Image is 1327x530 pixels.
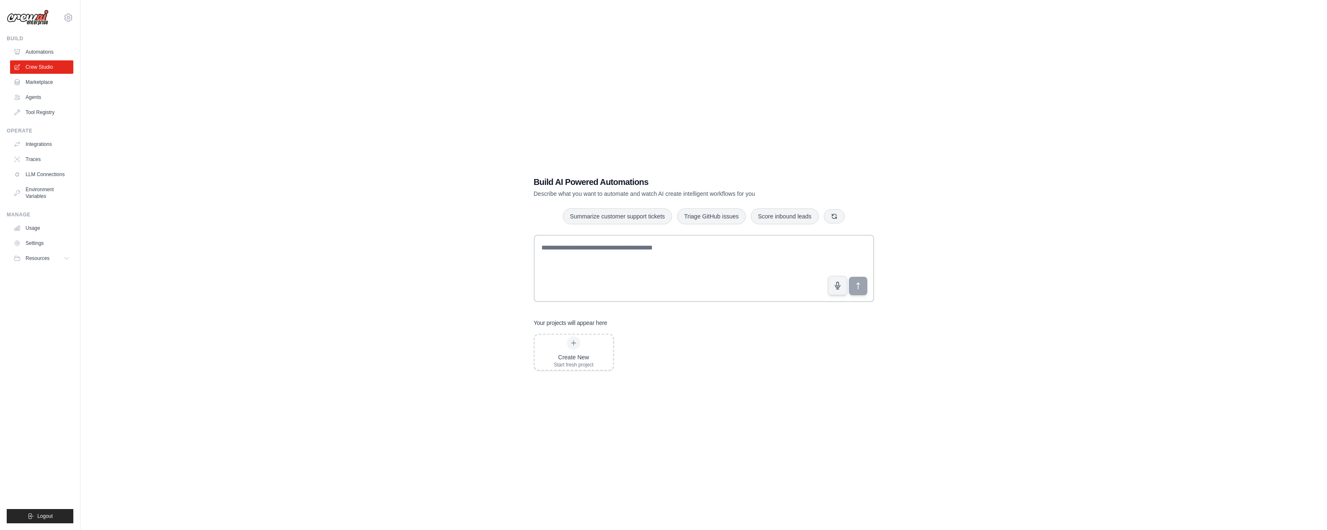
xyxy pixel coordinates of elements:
div: Create New [554,353,594,361]
button: Score inbound leads [751,208,819,224]
button: Resources [10,252,73,265]
h3: Your projects will appear here [534,319,608,327]
button: Summarize customer support tickets [563,208,672,224]
a: Settings [10,236,73,250]
div: Manage [7,211,73,218]
a: Agents [10,91,73,104]
a: Tool Registry [10,106,73,119]
h1: Build AI Powered Automations [534,176,815,188]
button: Get new suggestions [824,209,845,223]
div: Build [7,35,73,42]
a: Usage [10,221,73,235]
div: Start fresh project [554,361,594,368]
div: Operate [7,127,73,134]
a: Integrations [10,138,73,151]
button: Click to speak your automation idea [828,276,847,295]
a: LLM Connections [10,168,73,181]
a: Automations [10,45,73,59]
a: Environment Variables [10,183,73,203]
p: Describe what you want to automate and watch AI create intelligent workflows for you [534,190,815,198]
a: Marketplace [10,75,73,89]
a: Traces [10,153,73,166]
span: Logout [37,513,53,520]
a: Crew Studio [10,60,73,74]
button: Logout [7,509,73,523]
span: Resources [26,255,49,262]
img: Logo [7,10,49,26]
button: Triage GitHub issues [677,208,746,224]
